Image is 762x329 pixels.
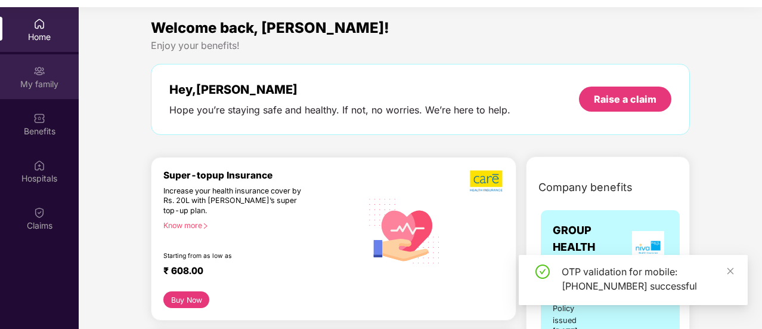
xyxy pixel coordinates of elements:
[151,19,389,36] span: Welcome back, [PERSON_NAME]!
[362,187,447,273] img: svg+xml;base64,PHN2ZyB4bWxucz0iaHR0cDovL3d3dy53My5vcmcvMjAwMC9zdmciIHhtbG5zOnhsaW5rPSJodHRwOi8vd3...
[163,265,350,279] div: ₹ 608.00
[538,179,633,196] span: Company benefits
[202,223,209,229] span: right
[470,170,504,192] img: b5dec4f62d2307b9de63beb79f102df3.png
[562,265,733,293] div: OTP validation for mobile: [PHONE_NUMBER] successful
[169,82,510,97] div: Hey, [PERSON_NAME]
[632,231,664,263] img: insurerLogo
[33,18,45,30] img: svg+xml;base64,PHN2ZyBpZD0iSG9tZSIgeG1sbnM9Imh0dHA6Ly93d3cudzMub3JnLzIwMDAvc3ZnIiB3aWR0aD0iMjAiIG...
[169,104,510,116] div: Hope you’re staying safe and healthy. If not, no worries. We’re here to help.
[33,159,45,171] img: svg+xml;base64,PHN2ZyBpZD0iSG9zcGl0YWxzIiB4bWxucz0iaHR0cDovL3d3dy53My5vcmcvMjAwMC9zdmciIHdpZHRoPS...
[33,112,45,124] img: svg+xml;base64,PHN2ZyBpZD0iQmVuZWZpdHMiIHhtbG5zPSJodHRwOi8vd3d3LnczLm9yZy8yMDAwL3N2ZyIgd2lkdGg9Ij...
[726,267,735,275] span: close
[163,291,209,308] button: Buy Now
[553,222,628,273] span: GROUP HEALTH INSURANCE
[163,221,355,229] div: Know more
[163,186,311,216] div: Increase your health insurance cover by Rs. 20L with [PERSON_NAME]’s super top-up plan.
[163,170,362,181] div: Super-topup Insurance
[33,65,45,77] img: svg+xml;base64,PHN2ZyB3aWR0aD0iMjAiIGhlaWdodD0iMjAiIHZpZXdCb3g9IjAgMCAyMCAyMCIgZmlsbD0ibm9uZSIgeG...
[163,252,311,260] div: Starting from as low as
[535,265,550,279] span: check-circle
[594,93,656,106] div: Raise a claim
[33,207,45,219] img: svg+xml;base64,PHN2ZyBpZD0iQ2xhaW0iIHhtbG5zPSJodHRwOi8vd3d3LnczLm9yZy8yMDAwL3N2ZyIgd2lkdGg9IjIwIi...
[151,39,690,52] div: Enjoy your benefits!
